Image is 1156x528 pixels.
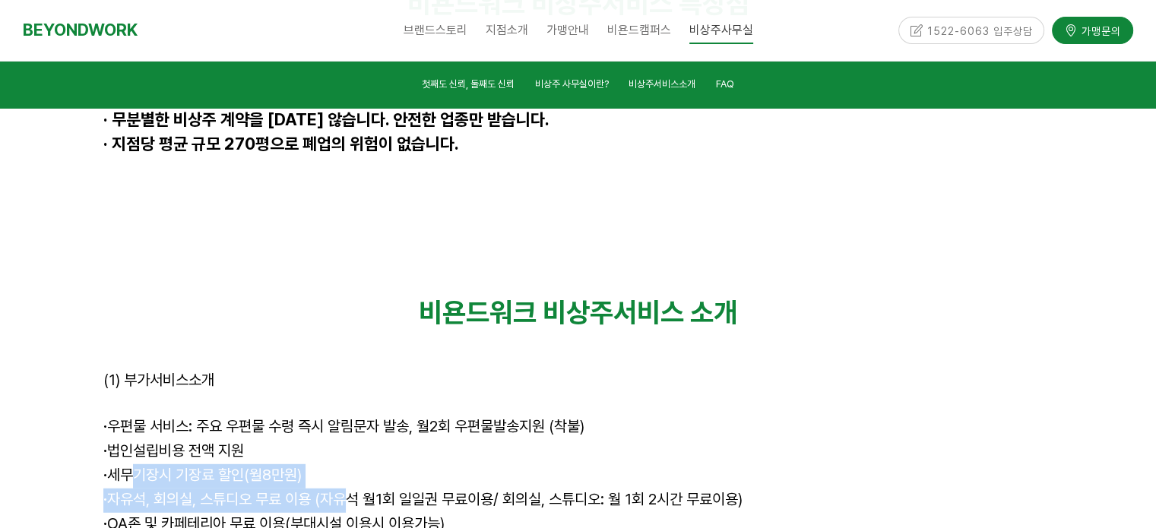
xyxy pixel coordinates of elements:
strong: · [103,466,107,484]
a: BEYONDWORK [23,16,138,44]
span: FAQ [716,78,734,90]
a: 브랜드스토리 [394,11,477,49]
span: · 지점당 평균 규모 270평으로 폐업의 위험이 없습니다. [103,134,459,153]
a: 비상주 사무실이란? [535,76,609,96]
span: 법인설립비용 전액 지원 [103,441,244,460]
a: 비상주사무실 [680,11,762,49]
span: 지점소개 [486,23,528,37]
span: (1) 부가서비스소개 [103,371,214,389]
a: FAQ [716,76,734,96]
a: 비상주서비스소개 [629,76,695,96]
strong: 비욘드워크 비상주서비스 소개 [419,296,737,329]
strong: · [103,441,107,460]
a: 지점소개 [477,11,537,49]
span: 비상주서비스소개 [629,78,695,90]
a: 첫째도 신뢰, 둘째도 신뢰 [422,76,515,96]
span: 비상주 사무실이란? [535,78,609,90]
a: 가맹문의 [1052,17,1133,43]
span: 비욘드캠퍼스 [607,23,671,37]
span: 첫째도 신뢰, 둘째도 신뢰 [422,78,515,90]
span: 세무기장시 기장료 할인(월8만원) [103,466,302,484]
strong: · 무분별한 비상주 계약을 [DATE] 않습니다. 안전한 업종만 받습니다. [103,109,549,129]
span: 자유석, 회의실, 스튜디오 무료 이용 (자유석 월1회 일일권 무료이용/ 회의실, 스튜디오: 월 1회 2시간 무료이용) [103,490,743,508]
span: 우편물 서비스: 주요 우편물 수령 즉시 알림문자 발송, 월2회 우편물발송지원 (착불) [107,417,584,435]
span: · [103,417,107,435]
span: 브랜드스토리 [404,23,467,37]
span: 가맹안내 [546,23,589,37]
a: 가맹안내 [537,11,598,49]
span: 비상주사무실 [689,17,753,44]
span: 가맹문의 [1077,23,1121,38]
strong: · [103,490,107,508]
a: 비욘드캠퍼스 [598,11,680,49]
